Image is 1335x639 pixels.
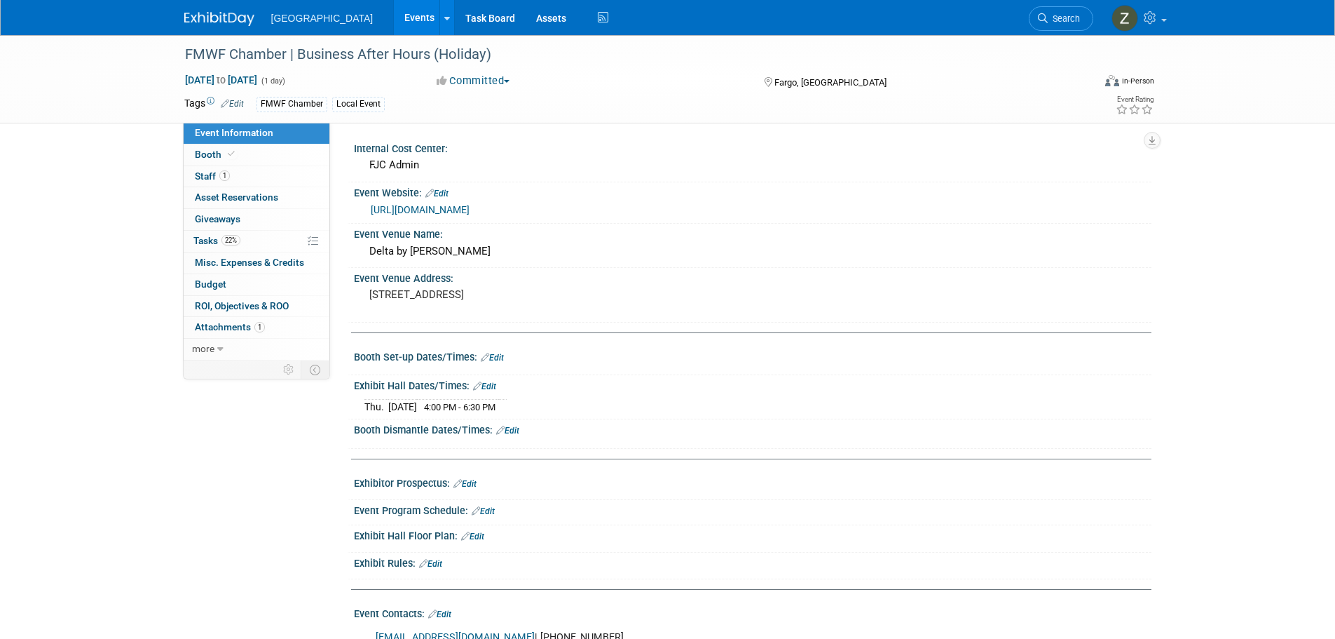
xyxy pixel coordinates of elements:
span: 1 [254,322,265,332]
span: 4:00 PM - 6:30 PM [424,402,495,412]
a: Staff1 [184,166,329,187]
a: Booth [184,144,329,166]
span: Event Information [195,127,273,138]
span: Budget [195,278,226,290]
span: Giveaways [195,213,240,224]
a: Attachments1 [184,317,329,338]
a: Event Information [184,123,329,144]
div: Event Contacts: [354,603,1151,621]
div: Exhibit Hall Dates/Times: [354,375,1151,394]
img: Zoe Graham [1111,5,1138,32]
div: Booth Set-up Dates/Times: [354,347,1151,365]
img: ExhibitDay [184,12,254,26]
a: Asset Reservations [184,187,329,208]
div: Local Event [332,97,385,112]
div: Event Format [1011,73,1155,94]
a: Budget [184,274,329,295]
span: [DATE] [DATE] [184,74,258,86]
div: FMWF Chamber | Business After Hours (Holiday) [180,42,1072,67]
a: Edit [428,610,451,619]
div: Event Website: [354,182,1151,201]
div: Booth Dismantle Dates/Times: [354,419,1151,438]
i: Booth reservation complete [228,150,235,158]
div: Event Program Schedule: [354,500,1151,518]
pre: [STREET_ADDRESS] [369,288,671,301]
div: Exhibitor Prospectus: [354,473,1151,491]
div: Event Venue Name: [354,224,1151,241]
span: Tasks [193,235,240,246]
span: Booth [195,149,238,160]
td: Personalize Event Tab Strip [277,361,301,379]
span: Fargo, [GEOGRAPHIC_DATA] [774,77,886,88]
div: In-Person [1121,76,1154,86]
div: Delta by [PERSON_NAME] [364,241,1141,262]
a: Edit [473,382,496,391]
span: Attachments [195,321,265,332]
div: Internal Cost Center: [354,138,1151,156]
div: FMWF Chamber [256,97,327,112]
a: Edit [496,426,519,436]
span: Misc. Expenses & Credits [195,257,304,268]
a: Edit [461,532,484,542]
div: Event Venue Address: [354,268,1151,285]
div: Exhibit Hall Floor Plan: [354,525,1151,544]
a: Misc. Expenses & Credits [184,253,329,274]
img: Format-Inperson.png [1105,75,1119,86]
span: Staff [195,170,230,182]
span: Asset Reservations [195,191,278,203]
span: [GEOGRAPHIC_DATA] [271,13,374,24]
div: Exhibit Rules: [354,553,1151,571]
a: Edit [425,189,449,199]
a: [URL][DOMAIN_NAME] [371,204,470,215]
a: Edit [481,353,504,363]
div: Event Rating [1116,96,1153,103]
span: (1 day) [260,76,285,86]
span: more [192,343,214,354]
button: Committed [432,74,515,88]
td: Toggle Event Tabs [301,361,329,379]
td: Thu. [364,399,388,414]
span: to [214,74,228,86]
a: more [184,339,329,360]
a: Giveaways [184,209,329,230]
span: 1 [219,170,230,181]
span: Search [1048,13,1080,24]
a: Edit [453,479,477,489]
td: Tags [184,96,244,112]
a: Edit [221,99,244,109]
a: Tasks22% [184,231,329,252]
a: Edit [419,559,442,569]
td: [DATE] [388,399,417,414]
div: FJC Admin [364,154,1141,176]
a: Search [1029,6,1093,31]
span: 22% [221,235,240,245]
a: Edit [472,506,495,516]
a: ROI, Objectives & ROO [184,296,329,317]
span: ROI, Objectives & ROO [195,300,289,311]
